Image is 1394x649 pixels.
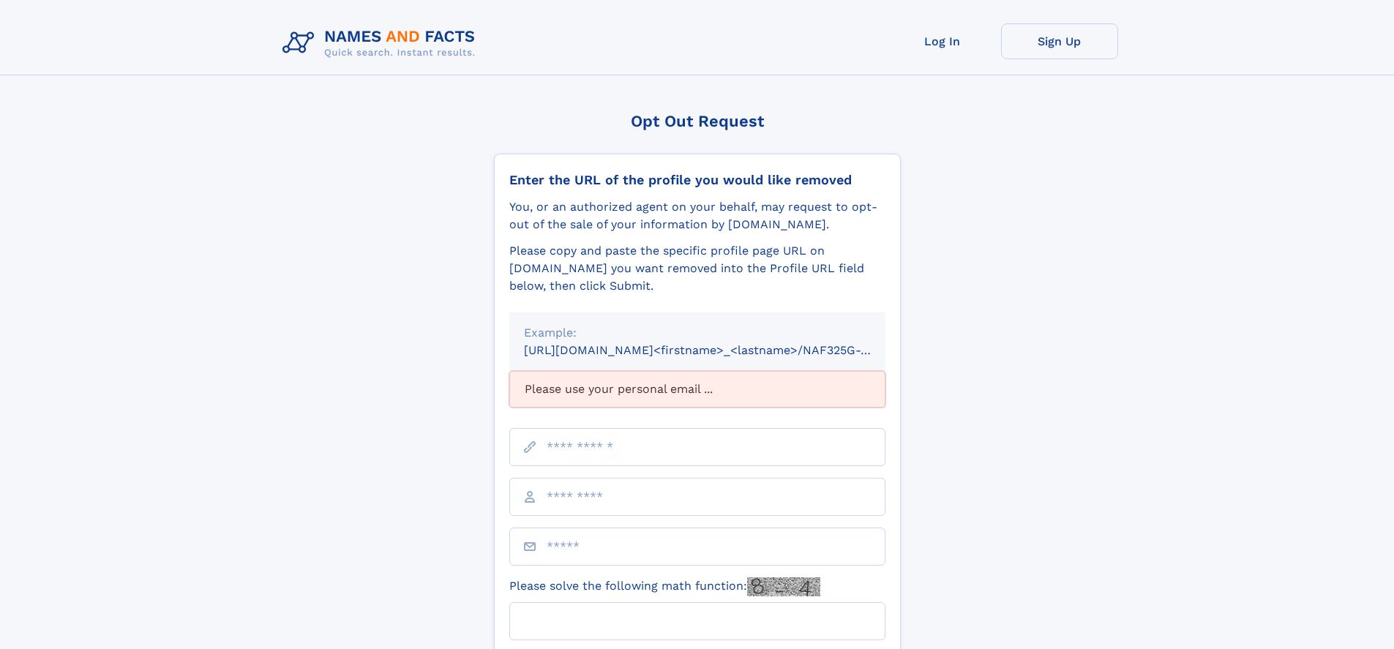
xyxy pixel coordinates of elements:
div: Example: [524,324,871,342]
a: Sign Up [1001,23,1118,59]
div: Please use your personal email ... [509,371,885,408]
label: Please solve the following math function: [509,577,820,596]
a: Log In [884,23,1001,59]
div: You, or an authorized agent on your behalf, may request to opt-out of the sale of your informatio... [509,198,885,233]
div: Enter the URL of the profile you would like removed [509,172,885,188]
small: [URL][DOMAIN_NAME]<firstname>_<lastname>/NAF325G-xxxxxxxx [524,343,913,357]
div: Please copy and paste the specific profile page URL on [DOMAIN_NAME] you want removed into the Pr... [509,242,885,295]
div: Opt Out Request [494,112,901,130]
img: Logo Names and Facts [277,23,487,63]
